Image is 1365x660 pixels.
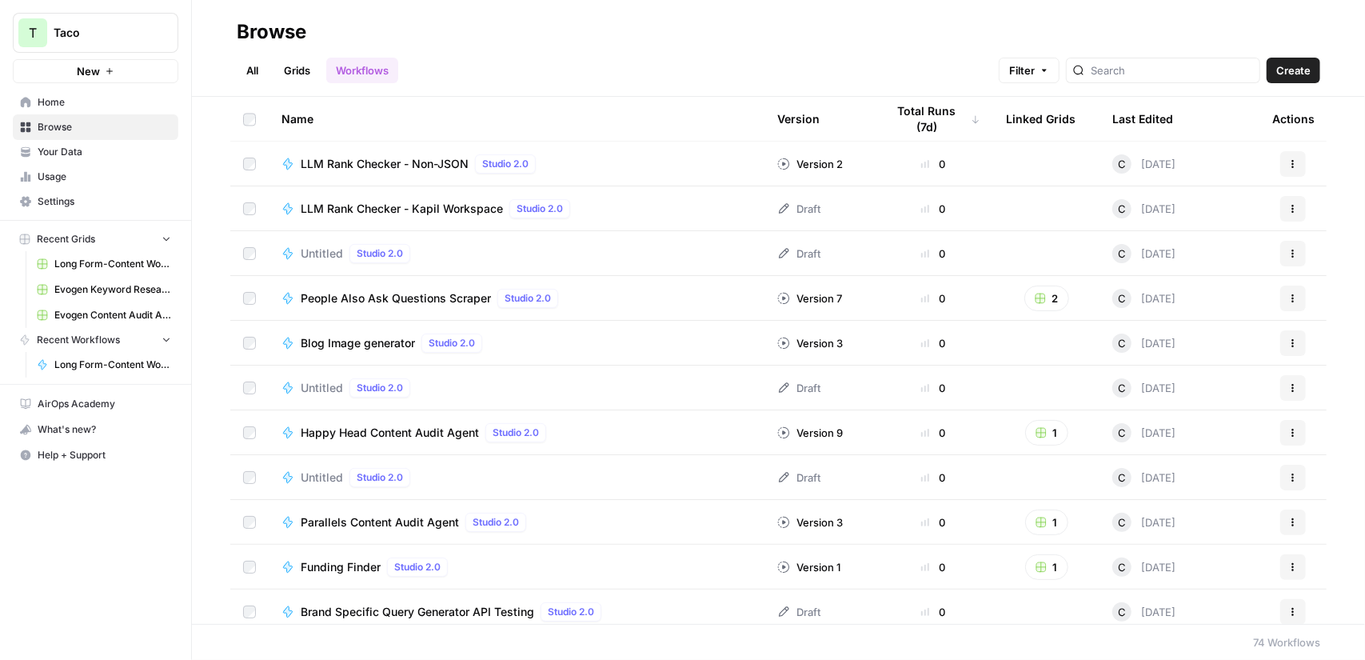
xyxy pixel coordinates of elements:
div: Version 3 [777,514,843,530]
a: Blog Image generatorStudio 2.0 [281,334,752,353]
button: Filter [999,58,1060,83]
button: Recent Workflows [13,328,178,352]
span: Recent Workflows [37,333,120,347]
a: Happy Head Content Audit AgentStudio 2.0 [281,423,752,442]
button: 2 [1024,286,1069,311]
a: UntitledStudio 2.0 [281,378,752,398]
div: [DATE] [1112,154,1175,174]
span: Create [1276,62,1311,78]
span: Funding Finder [301,559,381,575]
a: All [237,58,268,83]
div: Draft [777,380,820,396]
div: 0 [886,470,980,486]
span: C [1118,470,1126,486]
input: Search [1091,62,1253,78]
a: Grids [274,58,320,83]
div: Linked Grids [1006,97,1076,141]
span: C [1118,156,1126,172]
a: Settings [13,189,178,214]
span: LLM Rank Checker - Kapil Workspace [301,201,503,217]
a: Parallels Content Audit AgentStudio 2.0 [281,513,752,532]
span: Usage [38,170,171,184]
span: Long Form-Content Worflow [54,358,171,372]
span: T [29,23,37,42]
div: Draft [777,604,820,620]
button: Help + Support [13,442,178,468]
div: 0 [886,559,980,575]
button: 1 [1025,554,1068,580]
span: Studio 2.0 [517,202,563,216]
span: Recent Grids [37,232,95,246]
div: Version 9 [777,425,843,441]
span: Studio 2.0 [429,336,475,350]
span: Your Data [38,145,171,159]
div: [DATE] [1112,602,1175,622]
div: 0 [886,604,980,620]
span: People Also Ask Questions Scraper [301,290,491,306]
div: Draft [777,470,820,486]
span: Untitled [301,380,343,396]
a: Long Form-Content Worflow [30,352,178,378]
span: Evogen Content Audit Agent Grid [54,308,171,322]
span: C [1118,514,1126,530]
span: Blog Image generator [301,335,415,351]
div: Version 2 [777,156,843,172]
button: Workspace: Taco [13,13,178,53]
span: C [1118,246,1126,262]
span: C [1118,380,1126,396]
div: 0 [886,335,980,351]
span: C [1118,335,1126,351]
a: Evogen Content Audit Agent Grid [30,302,178,328]
a: Home [13,90,178,115]
div: Version [777,97,820,141]
a: Your Data [13,139,178,165]
span: AirOps Academy [38,397,171,411]
div: [DATE] [1112,334,1175,353]
div: Total Runs (7d) [886,97,980,141]
span: Help + Support [38,448,171,462]
a: AirOps Academy [13,391,178,417]
div: 0 [886,425,980,441]
div: Version 3 [777,335,843,351]
button: 1 [1025,420,1068,446]
div: 0 [886,156,980,172]
div: Browse [237,19,306,45]
a: Workflows [326,58,398,83]
span: Settings [38,194,171,209]
a: Funding FinderStudio 2.0 [281,558,752,577]
div: Draft [777,201,820,217]
div: [DATE] [1112,468,1175,487]
div: Version 7 [777,290,842,306]
a: Long Form-Content Workflow - AI Clients (New) Grid [30,251,178,277]
span: Brand Specific Query Generator API Testing [301,604,534,620]
div: 0 [886,201,980,217]
button: What's new? [13,417,178,442]
span: Studio 2.0 [473,515,519,530]
span: Filter [1009,62,1035,78]
span: C [1118,201,1126,217]
span: Taco [54,25,150,41]
a: LLM Rank Checker - Kapil WorkspaceStudio 2.0 [281,199,752,218]
a: UntitledStudio 2.0 [281,244,752,263]
span: Evogen Keyword Research Agent Grid [54,282,171,297]
button: 1 [1025,510,1068,535]
div: [DATE] [1112,244,1175,263]
div: [DATE] [1112,558,1175,577]
div: [DATE] [1112,513,1175,532]
div: Version 1 [777,559,840,575]
div: [DATE] [1112,378,1175,398]
button: Recent Grids [13,227,178,251]
a: Brand Specific Query Generator API TestingStudio 2.0 [281,602,752,622]
a: LLM Rank Checker - Non-JSONStudio 2.0 [281,154,752,174]
div: [DATE] [1112,423,1175,442]
span: C [1118,559,1126,575]
span: Studio 2.0 [394,560,441,574]
span: Studio 2.0 [548,605,594,619]
button: New [13,59,178,83]
div: What's new? [14,418,178,442]
span: Studio 2.0 [357,470,403,485]
span: C [1118,604,1126,620]
span: Home [38,95,171,110]
div: 0 [886,380,980,396]
span: Studio 2.0 [357,381,403,395]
